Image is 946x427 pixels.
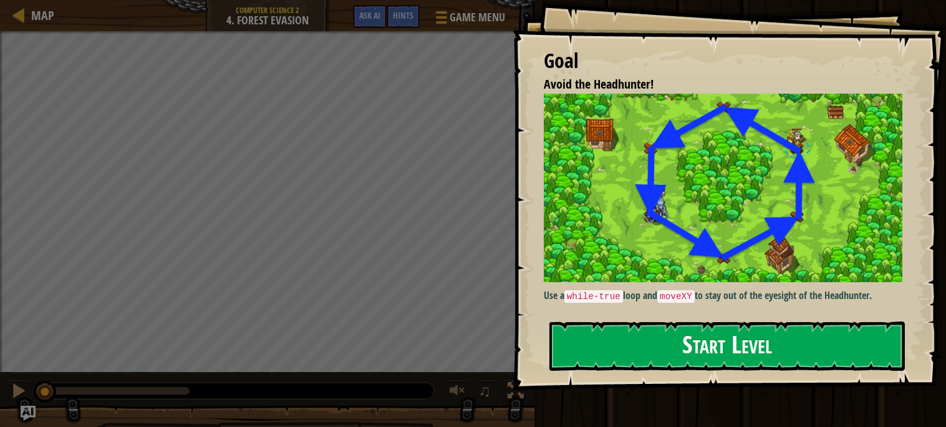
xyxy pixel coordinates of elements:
button: Ask AI [353,5,387,28]
button: Toggle fullscreen [503,380,528,405]
button: Ctrl + P: Pause [6,380,31,405]
code: moveXY [657,290,695,303]
span: Game Menu [450,9,505,26]
button: Adjust volume [445,380,470,405]
span: Hints [393,9,413,21]
button: ♫ [476,380,498,405]
span: ♫ [479,381,491,400]
button: Ask AI [21,406,36,421]
button: Start Level [549,321,905,371]
img: Forest evasion [544,94,902,282]
span: Ask AI [359,9,380,21]
code: while-true [564,290,623,303]
span: Map [31,7,54,24]
button: Game Menu [426,5,513,34]
p: Use a loop and to stay out of the eyesight of the Headhunter. [544,288,902,303]
li: Avoid the Headhunter! [528,76,899,94]
div: Goal [544,47,902,76]
a: Map [25,7,54,24]
span: Avoid the Headhunter! [544,76,654,92]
